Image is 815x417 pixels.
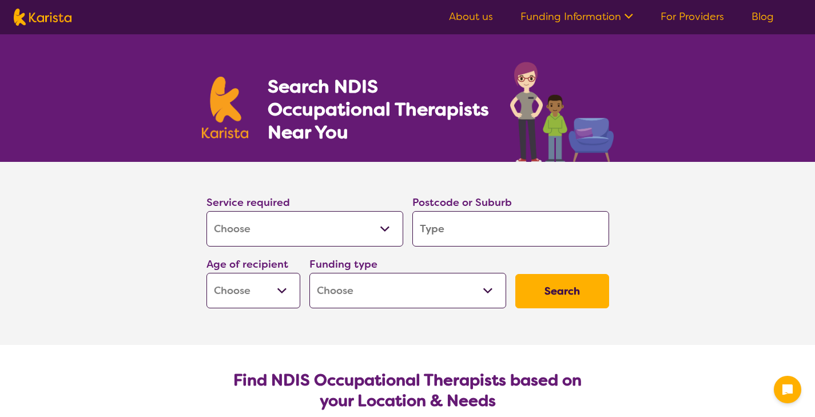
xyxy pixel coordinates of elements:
[309,257,377,271] label: Funding type
[510,62,614,162] img: occupational-therapy
[515,274,609,308] button: Search
[412,196,512,209] label: Postcode or Suburb
[202,77,249,138] img: Karista logo
[14,9,71,26] img: Karista logo
[752,10,774,23] a: Blog
[206,257,288,271] label: Age of recipient
[520,10,633,23] a: Funding Information
[216,370,600,411] h2: Find NDIS Occupational Therapists based on your Location & Needs
[661,10,724,23] a: For Providers
[206,196,290,209] label: Service required
[268,75,490,144] h1: Search NDIS Occupational Therapists Near You
[449,10,493,23] a: About us
[412,211,609,247] input: Type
